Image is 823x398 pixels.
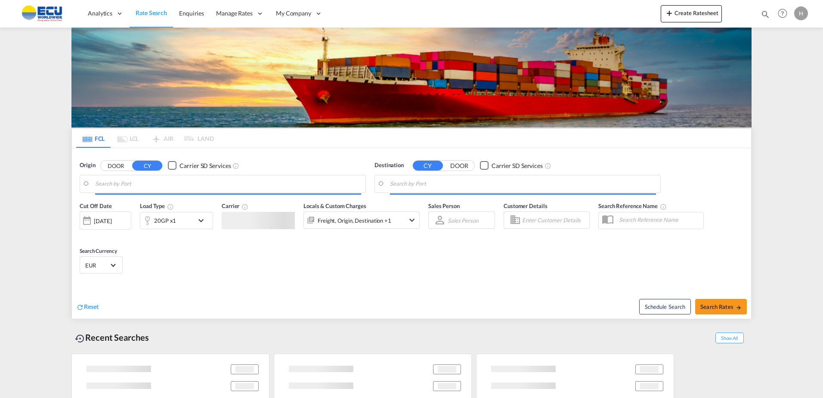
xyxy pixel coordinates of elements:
md-pagination-wrapper: Use the left and right arrow keys to navigate between tabs [76,129,214,148]
span: Locals & Custom Charges [303,202,366,209]
span: Enquiries [179,9,204,17]
input: Search by Port [95,177,361,190]
span: Search Rates [700,303,742,310]
md-tab-item: FCL [76,129,111,148]
div: [DATE] [94,217,111,225]
button: icon-plus 400-fgCreate Ratesheet [661,5,722,22]
input: Search by Port [390,177,656,190]
div: Help [775,6,794,22]
md-select: Sales Person [447,214,480,227]
md-icon: icon-information-outline [167,203,174,210]
button: DOOR [101,161,131,171]
div: Recent Searches [71,328,152,347]
input: Enter Customer Details [522,214,587,227]
button: DOOR [444,161,474,171]
md-icon: icon-magnify [761,9,770,19]
div: H [794,6,808,20]
md-icon: icon-refresh [76,303,84,311]
md-select: Select Currency: € EUREuro [84,259,118,271]
md-icon: The selected Trucker/Carrierwill be displayed in the rate results If the rates are from another f... [241,203,248,210]
img: 6cccb1402a9411edb762cf9624ab9cda.png [13,4,71,23]
span: Load Type [140,202,174,209]
span: Carrier [222,202,248,209]
span: Help [775,6,790,21]
span: Search Currency [80,248,117,254]
img: LCL+%26+FCL+BACKGROUND.png [71,28,752,127]
div: 20GP x1icon-chevron-down [140,212,213,229]
span: Search Reference Name [598,202,667,209]
span: Sales Person [428,202,460,209]
span: Rate Search [136,9,167,16]
button: Note: By default Schedule search will only considerorigin ports, destination ports and cut off da... [639,299,691,314]
div: icon-magnify [761,9,770,22]
span: Origin [80,161,95,170]
div: 20GP x1 [154,215,176,227]
button: Search Ratesicon-arrow-right [695,299,747,314]
span: Cut Off Date [80,202,112,209]
span: Destination [374,161,404,170]
span: EUR [85,261,109,269]
span: Analytics [88,9,112,18]
div: Freight Origin Destination Factory Stuffingicon-chevron-down [303,211,420,229]
md-checkbox: Checkbox No Ink [168,161,231,170]
button: CY [413,161,443,171]
span: Show All [715,333,744,343]
md-datepicker: Select [80,229,86,240]
md-checkbox: Checkbox No Ink [480,161,543,170]
md-icon: icon-plus 400-fg [664,8,674,18]
span: Reset [84,303,99,310]
div: Carrier SD Services [179,162,231,170]
md-icon: Unchecked: Search for CY (Container Yard) services for all selected carriers.Checked : Search for... [545,162,551,169]
md-icon: icon-chevron-down [407,215,417,225]
input: Search Reference Name [615,213,703,226]
md-icon: icon-arrow-right [736,305,742,311]
md-icon: icon-chevron-down [196,215,210,226]
md-icon: Unchecked: Search for CY (Container Yard) services for all selected carriers.Checked : Search for... [232,162,239,169]
span: My Company [276,9,311,18]
div: Freight Origin Destination Factory Stuffing [318,215,391,227]
md-icon: icon-backup-restore [75,333,85,344]
div: Carrier SD Services [492,162,543,170]
span: Manage Rates [216,9,253,18]
span: Customer Details [504,202,547,209]
button: CY [132,161,162,171]
div: Origin DOOR CY Checkbox No InkUnchecked: Search for CY (Container Yard) services for all selected... [72,148,751,319]
div: [DATE] [80,211,131,230]
md-icon: Your search will be saved by the below given name [660,203,667,210]
div: icon-refreshReset [76,302,99,312]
